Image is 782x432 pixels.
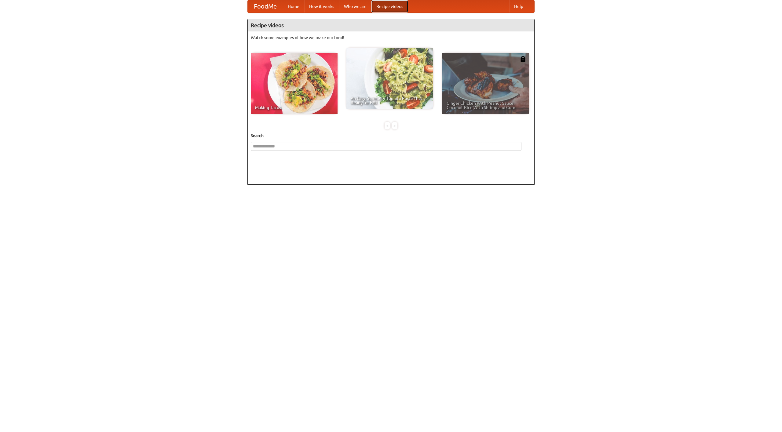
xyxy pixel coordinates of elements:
a: Making Tacos [251,53,338,114]
span: Making Tacos [255,105,333,110]
a: Help [509,0,528,13]
a: An Easy, Summery Tomato Pasta That's Ready for Fall [346,48,433,109]
h4: Recipe videos [248,19,534,31]
p: Watch some examples of how we make our food! [251,34,531,41]
div: » [392,122,397,129]
a: Who we are [339,0,371,13]
a: Home [283,0,304,13]
a: FoodMe [248,0,283,13]
a: Recipe videos [371,0,408,13]
a: How it works [304,0,339,13]
div: « [385,122,390,129]
span: An Easy, Summery Tomato Pasta That's Ready for Fall [351,96,429,105]
img: 483408.png [520,56,526,62]
h5: Search [251,133,531,139]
